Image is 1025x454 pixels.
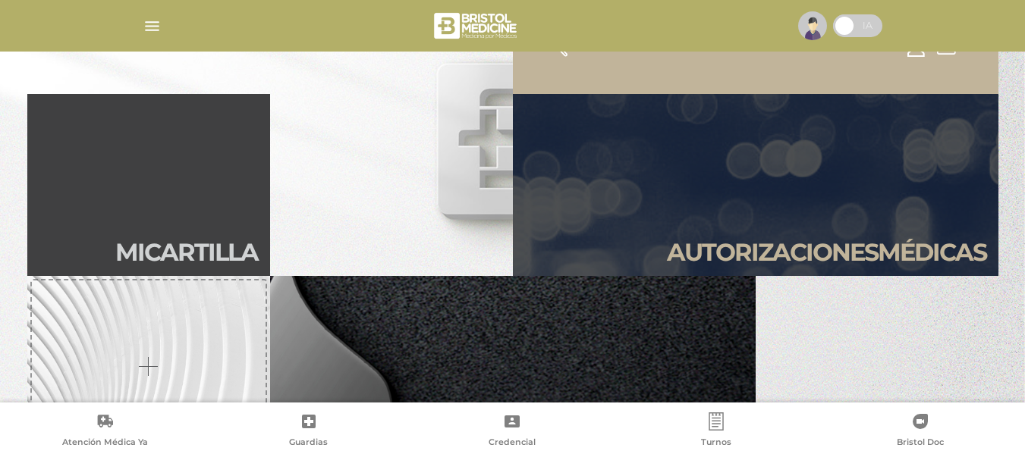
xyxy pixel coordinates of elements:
a: Autorizacionesmédicas [513,94,998,276]
a: Turnos [615,412,819,451]
img: bristol-medicine-blanco.png [432,8,522,44]
a: Micartilla [27,94,270,276]
span: Atención Médica Ya [62,437,148,450]
a: Bristol Doc [818,412,1022,451]
a: Guardias [207,412,411,451]
img: profile-placeholder.svg [798,11,827,40]
a: Credencial [410,412,615,451]
img: Cober_menu-lines-white.svg [143,17,162,36]
a: Atención Médica Ya [3,412,207,451]
h2: Mi car tilla [115,238,258,267]
span: Bristol Doc [897,437,944,450]
h2: Autori zaciones médicas [667,238,986,267]
span: Guardias [289,437,328,450]
span: Turnos [701,437,731,450]
span: Credencial [489,437,536,450]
